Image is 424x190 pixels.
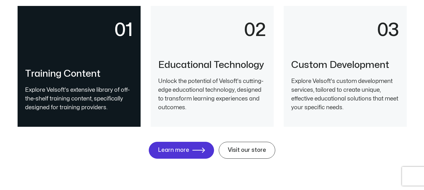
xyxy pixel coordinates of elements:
a: Learn more [149,142,214,159]
p: Explore Velsoft's extensive library of off-the-shelf training content, specifically designed for ... [25,86,133,112]
p: Unlock the potential of Velsoft's cutting-edge educational technology, designed to transform lear... [158,77,266,112]
span: Visit our store [228,147,266,153]
a: Educational Technology [158,60,264,69]
p: 03 [291,21,399,39]
a: Visit our store [219,142,275,159]
span: Learn more [158,147,189,153]
h3: Custom Development [291,59,399,71]
p: Explore Velsoft's custom development services, tailored to create unique, effective educational s... [291,77,399,112]
a: Training Content [25,69,100,78]
p: 02 [158,21,266,39]
p: 01 [25,21,133,39]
